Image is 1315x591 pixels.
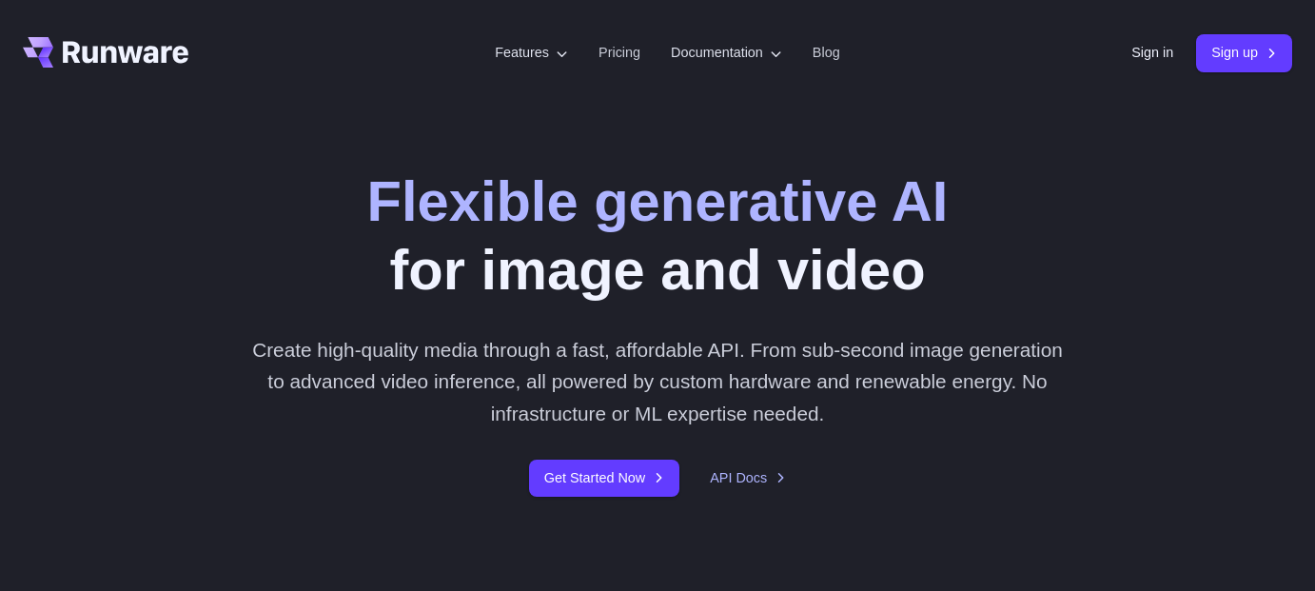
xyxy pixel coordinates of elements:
a: API Docs [710,467,786,489]
a: Pricing [599,42,640,64]
a: Sign in [1131,42,1173,64]
a: Sign up [1196,34,1292,71]
p: Create high-quality media through a fast, affordable API. From sub-second image generation to adv... [251,334,1064,429]
a: Go to / [23,37,188,68]
strong: Flexible generative AI [367,169,949,233]
a: Get Started Now [529,460,679,497]
label: Documentation [671,42,782,64]
h1: for image and video [367,167,949,304]
a: Blog [813,42,840,64]
label: Features [495,42,568,64]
